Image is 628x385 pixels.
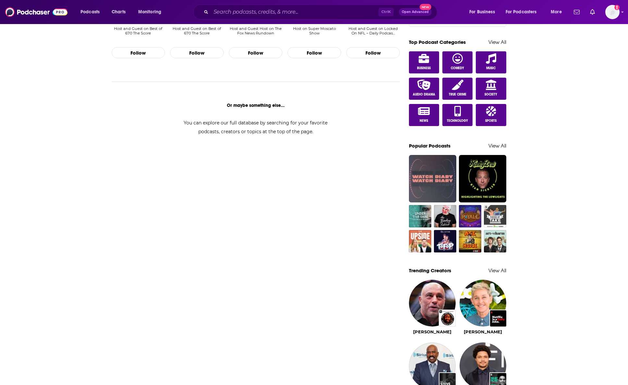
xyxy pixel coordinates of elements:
[5,6,68,18] img: Podchaser - Follow, Share and Rate Podcasts
[484,205,506,227] img: Pardon My Take
[112,47,165,58] button: Follow
[486,66,496,70] span: Music
[442,78,473,100] a: True Crime
[107,7,129,17] a: Charts
[112,103,400,108] div: Or maybe something else...
[451,66,464,70] span: Comedy
[229,47,282,58] button: Follow
[409,280,456,327] img: Joe Rogan
[413,329,451,334] a: Joe Rogan
[229,26,282,40] div: Host and Guest Host on The Fox News Rundown
[420,119,428,123] span: News
[176,119,336,136] div: You can explore our full database by searching for your favorite podcasts, creators or topics at ...
[346,26,400,35] div: Host and Guest on Locked On NFL – Daily Podcas…
[409,155,456,202] img: Watch Diary
[476,51,506,73] a: Music
[346,26,400,40] div: Host and Guest on Locked On NFL – Daily Podcas…
[409,51,439,73] a: Business
[76,7,108,17] button: open menu
[546,7,570,17] button: open menu
[551,7,562,17] span: More
[464,329,502,334] a: Ellen DeGeneres
[80,7,100,17] span: Podcasts
[170,26,224,35] div: Host and Guest on Best of 670 The Score
[614,5,620,10] svg: Add a profile image
[211,7,378,17] input: Search podcasts, credits, & more...
[476,104,506,126] a: Sports
[417,66,431,70] span: Business
[112,26,165,35] div: Host and Guest on Best of 670 The Score
[409,267,451,274] a: Trending Creators
[409,78,439,100] a: Audio Drama
[488,267,506,274] a: View All
[409,143,450,149] a: Popular Podcasts
[485,119,497,123] span: Sports
[378,8,394,16] span: Ctrl K
[476,78,506,100] a: Society
[484,230,506,252] img: The Art of Charm
[346,47,400,58] button: Follow
[439,310,456,327] img: The Joe Rogan Experience
[459,205,481,227] img: The Adventure Zone
[112,7,126,17] span: Charts
[460,280,506,327] img: Ellen DeGeneres
[288,26,341,40] div: Host on Super Moscato Show
[229,26,282,35] div: Host and Guest Host on The Fox News Rundown
[587,6,597,18] a: Show notifications dropdown
[465,7,503,17] button: open menu
[409,205,431,227] img: Under The Skin with Russell Brand
[447,119,468,123] span: Technology
[434,230,456,252] img: TOFOP
[605,5,620,19] img: User Profile
[399,8,432,16] button: Open AdvancedNew
[469,7,495,17] span: For Business
[138,7,161,17] span: Monitoring
[409,39,466,45] a: Top Podcast Categories
[605,5,620,19] button: Show profile menu
[490,310,506,327] img: Netflix Is A Daily Joke
[485,93,497,96] span: Society
[501,7,546,17] button: open menu
[571,6,582,18] a: Show notifications dropdown
[170,47,224,58] button: Follow
[442,51,473,73] a: Comedy
[402,10,429,14] span: Open Advanced
[506,7,537,17] span: For Podcasters
[288,26,341,35] div: Host on Super Moscato Show
[134,7,170,17] button: open menu
[434,205,456,227] img: The Blindboy Podcast
[420,4,431,10] span: New
[170,26,224,40] div: Host and Guest on Best of 670 The Score
[449,93,466,96] span: True Crime
[488,39,506,45] a: View All
[459,155,506,202] img: The HoneyDew with Ryan Sickler
[442,104,473,126] a: Technology
[413,93,435,96] span: Audio Drama
[112,26,165,40] div: Host and Guest on Best of 670 The Score
[199,5,443,19] div: Search podcasts, credits, & more...
[409,104,439,126] a: News
[605,5,620,19] span: Logged in as mresewehr
[288,47,341,58] button: Follow
[488,143,506,149] a: View All
[409,230,431,252] img: THE UPSIDE with Callie and Jeff Dauler
[459,230,481,252] img: Ace On The House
